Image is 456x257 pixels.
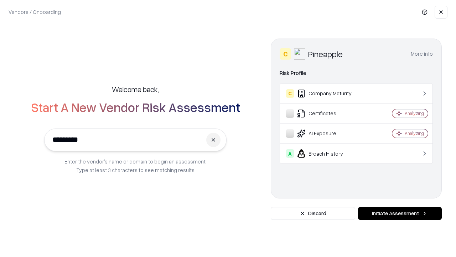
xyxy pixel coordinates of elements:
[271,207,355,220] button: Discard
[64,157,207,174] p: Enter the vendor’s name or domain to begin an assessment. Type at least 3 characters to see match...
[286,149,371,158] div: Breach History
[286,149,294,158] div: A
[405,110,424,116] div: Analyzing
[280,69,433,77] div: Risk Profile
[31,100,240,114] h2: Start A New Vendor Risk Assessment
[358,207,442,220] button: Initiate Assessment
[411,47,433,60] button: More info
[280,48,291,60] div: C
[405,130,424,136] div: Analyzing
[286,129,371,138] div: AI Exposure
[286,89,371,98] div: Company Maturity
[112,84,159,94] h5: Welcome back,
[294,48,305,60] img: Pineapple
[286,89,294,98] div: C
[9,8,61,16] p: Vendors / Onboarding
[308,48,343,60] div: Pineapple
[286,109,371,118] div: Certificates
